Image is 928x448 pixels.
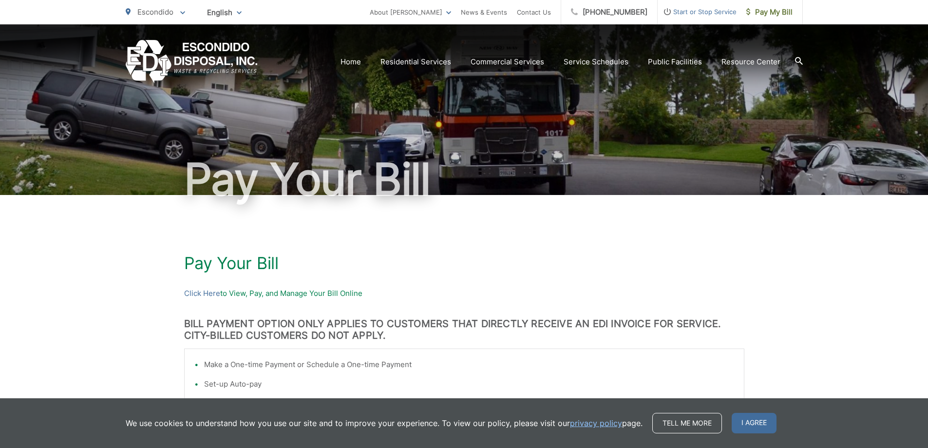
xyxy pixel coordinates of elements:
[126,40,258,83] a: EDCD logo. Return to the homepage.
[204,398,734,409] li: Manage Stored Payments
[184,288,220,299] a: Click Here
[517,6,551,18] a: Contact Us
[564,56,628,68] a: Service Schedules
[370,6,451,18] a: About [PERSON_NAME]
[732,413,776,433] span: I agree
[137,7,173,17] span: Escondido
[184,253,744,273] h1: Pay Your Bill
[380,56,451,68] a: Residential Services
[746,6,793,18] span: Pay My Bill
[204,359,734,370] li: Make a One-time Payment or Schedule a One-time Payment
[184,288,744,299] p: to View, Pay, and Manage Your Bill Online
[126,417,643,429] p: We use cookies to understand how you use our site and to improve your experience. To view our pol...
[204,378,734,390] li: Set-up Auto-pay
[721,56,780,68] a: Resource Center
[341,56,361,68] a: Home
[570,417,622,429] a: privacy policy
[652,413,722,433] a: Tell me more
[200,4,249,21] span: English
[648,56,702,68] a: Public Facilities
[184,318,744,341] h3: BILL PAYMENT OPTION ONLY APPLIES TO CUSTOMERS THAT DIRECTLY RECEIVE AN EDI INVOICE FOR SERVICE. C...
[461,6,507,18] a: News & Events
[126,155,803,204] h1: Pay Your Bill
[471,56,544,68] a: Commercial Services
